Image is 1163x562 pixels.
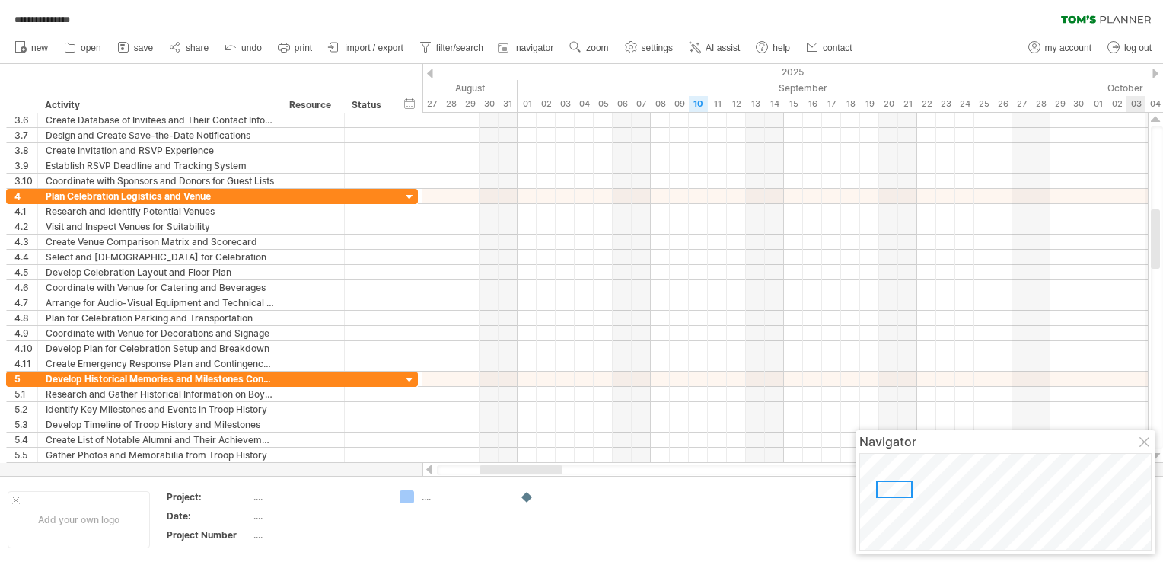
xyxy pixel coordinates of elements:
[46,174,274,188] div: Coordinate with Sponsors and Donors for Guest Lists
[879,96,898,112] div: Saturday, 20 September 2025
[1124,43,1152,53] span: log out
[60,38,106,58] a: open
[46,387,274,401] div: Research and Gather Historical Information on Boy Scout Troop 306
[186,43,209,53] span: share
[416,38,488,58] a: filter/search
[14,326,37,340] div: 4.9
[167,509,250,522] div: Date:
[46,128,274,142] div: Design and Create Save-the-Date Notifications
[803,96,822,112] div: Tuesday, 16 September 2025
[167,528,250,541] div: Project Number
[1045,43,1091,53] span: my account
[802,38,857,58] a: contact
[860,96,879,112] div: Friday, 19 September 2025
[706,43,740,53] span: AI assist
[253,490,381,503] div: ....
[670,96,689,112] div: Tuesday, 9 September 2025
[14,387,37,401] div: 5.1
[31,43,48,53] span: new
[422,490,505,503] div: ....
[295,43,312,53] span: print
[253,509,381,522] div: ....
[1012,96,1031,112] div: Saturday, 27 September 2025
[859,434,1152,449] div: Navigator
[46,204,274,219] div: Research and Identify Potential Venues
[586,43,608,53] span: zoom
[46,295,274,310] div: Arrange for Audio-Visual Equipment and Technical Support
[784,96,803,112] div: Monday, 15 September 2025
[537,96,556,112] div: Tuesday, 2 September 2025
[898,96,917,112] div: Sunday, 21 September 2025
[14,448,37,462] div: 5.5
[46,417,274,432] div: Develop Timeline of Troop History and Milestones
[14,204,37,219] div: 4.1
[14,295,37,310] div: 4.7
[566,38,613,58] a: zoom
[993,96,1012,112] div: Friday, 26 September 2025
[352,97,385,113] div: Status
[936,96,955,112] div: Tuesday, 23 September 2025
[955,96,974,112] div: Wednesday, 24 September 2025
[46,265,274,279] div: Develop Celebration Layout and Floor Plan
[422,96,441,112] div: Wednesday, 27 August 2025
[46,143,274,158] div: Create Invitation and RSVP Experience
[495,38,558,58] a: navigator
[1107,96,1126,112] div: Thursday, 2 October 2025
[14,265,37,279] div: 4.5
[14,356,37,371] div: 4.11
[46,158,274,173] div: Establish RSVP Deadline and Tracking System
[556,96,575,112] div: Wednesday, 3 September 2025
[823,43,852,53] span: contact
[134,43,153,53] span: save
[345,43,403,53] span: import / export
[46,448,274,462] div: Gather Photos and Memorabilia from Troop History
[14,311,37,325] div: 4.8
[752,38,795,58] a: help
[14,128,37,142] div: 3.7
[14,402,37,417] div: 5.2
[113,38,158,58] a: save
[499,96,518,112] div: Sunday, 31 August 2025
[14,341,37,356] div: 4.10
[436,43,483,53] span: filter/search
[917,96,936,112] div: Monday, 22 September 2025
[974,96,993,112] div: Thursday, 25 September 2025
[613,96,632,112] div: Saturday, 6 September 2025
[1104,38,1156,58] a: log out
[46,341,274,356] div: Develop Plan for Celebration Setup and Breakdown
[46,189,274,203] div: Plan Celebration Logistics and Venue
[45,97,273,113] div: Activity
[274,38,317,58] a: print
[46,235,274,249] div: Create Venue Comparison Matrix and Scorecard
[1069,96,1088,112] div: Tuesday, 30 September 2025
[46,280,274,295] div: Coordinate with Venue for Catering and Beverages
[518,80,1088,96] div: September 2025
[621,38,677,58] a: settings
[46,402,274,417] div: Identify Key Milestones and Events in Troop History
[822,96,841,112] div: Wednesday, 17 September 2025
[727,96,746,112] div: Friday, 12 September 2025
[11,38,53,58] a: new
[14,372,37,386] div: 5
[46,372,274,386] div: Develop Historical Memories and Milestones Content
[480,96,499,112] div: Saturday, 30 August 2025
[1050,96,1069,112] div: Monday, 29 September 2025
[841,96,860,112] div: Thursday, 18 September 2025
[1024,38,1096,58] a: my account
[685,38,744,58] a: AI assist
[14,417,37,432] div: 5.3
[460,96,480,112] div: Friday, 29 August 2025
[14,433,37,447] div: 5.4
[14,143,37,158] div: 3.8
[651,96,670,112] div: Monday, 8 September 2025
[14,174,37,188] div: 3.10
[14,280,37,295] div: 4.6
[253,528,381,541] div: ....
[746,96,765,112] div: Saturday, 13 September 2025
[46,219,274,234] div: Visit and Inspect Venues for Suitability
[81,43,101,53] span: open
[14,158,37,173] div: 3.9
[46,113,274,127] div: Create Database of Invitees and Their Contact Information
[165,38,213,58] a: share
[1088,96,1107,112] div: Wednesday, 1 October 2025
